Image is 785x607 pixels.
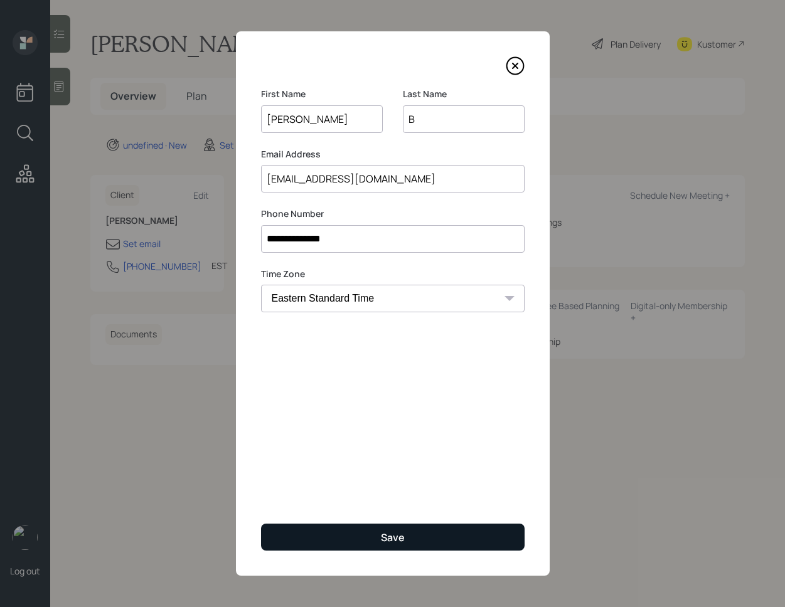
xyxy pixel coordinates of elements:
[261,268,525,280] label: Time Zone
[261,208,525,220] label: Phone Number
[261,524,525,551] button: Save
[261,88,383,100] label: First Name
[261,148,525,161] label: Email Address
[381,530,405,544] div: Save
[403,88,525,100] label: Last Name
